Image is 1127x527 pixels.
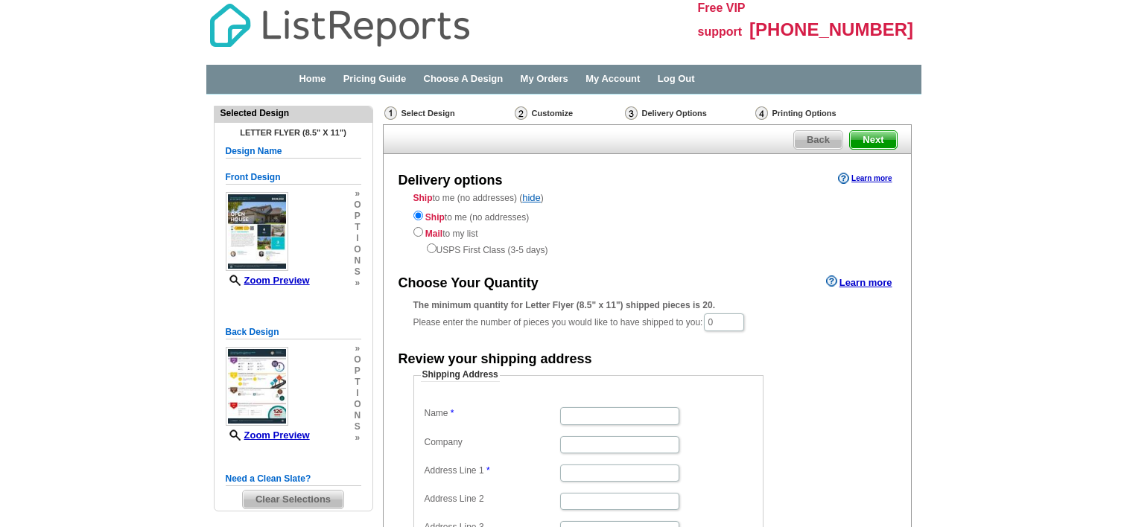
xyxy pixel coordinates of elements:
[424,73,504,84] a: Choose A Design
[515,106,527,120] img: Customize
[384,191,911,257] div: to me (no addresses) ( )
[354,399,361,410] span: o
[354,377,361,388] span: t
[399,350,592,369] div: Review your shipping address
[513,106,623,121] div: Customize
[698,1,746,38] span: Free VIP support
[413,240,881,257] div: USPS First Class (3-5 days)
[226,472,361,486] h5: Need a Clean Slate?
[354,233,361,244] span: i
[793,130,843,150] a: Back
[754,106,886,121] div: Printing Options
[522,192,541,203] a: hide
[425,212,445,223] strong: Ship
[354,354,361,365] span: o
[623,106,754,124] div: Delivery Options
[625,106,638,120] img: Delivery Options
[826,275,892,287] a: Learn more
[226,144,361,159] h5: Design Name
[354,432,361,444] span: »
[226,347,288,426] img: small-thumb.jpg
[399,274,539,293] div: Choose Your Quantity
[658,73,695,84] a: Log Out
[521,73,568,84] a: My Orders
[399,171,503,191] div: Delivery options
[383,106,513,124] div: Select Design
[354,410,361,421] span: n
[299,73,326,84] a: Home
[413,208,881,257] div: to me (no addresses) to my list
[413,298,881,312] div: The minimum quantity for Letter Flyer (8.5" x 11") shipped pieces is 20.
[384,106,397,120] img: Select Design
[243,491,343,508] span: Clear Selections
[354,188,361,199] span: »
[354,244,361,255] span: o
[354,365,361,377] span: p
[354,421,361,432] span: s
[354,222,361,233] span: t
[226,325,361,339] h5: Back Design
[215,106,372,120] div: Selected Design
[850,131,896,149] span: Next
[354,388,361,399] span: i
[413,298,881,333] div: Please enter the number of pieces you would like to have shipped to you:
[413,193,433,203] strong: Ship
[749,19,913,39] span: [PHONE_NUMBER]
[755,106,768,120] img: Printing Options & Summary
[794,131,842,149] span: Back
[425,436,559,449] label: Company
[425,464,559,477] label: Address Line 1
[354,255,361,266] span: n
[343,73,407,84] a: Pricing Guide
[838,173,892,185] a: Learn more
[421,368,500,382] legend: Shipping Address
[226,170,361,185] h5: Front Design
[226,128,361,137] h4: Letter Flyer (8.5" x 11")
[226,192,288,271] img: small-thumb.jpg
[354,278,361,289] span: »
[425,493,559,505] label: Address Line 2
[585,73,640,84] a: My Account
[226,429,310,441] a: Zoom Preview
[354,199,361,211] span: o
[354,211,361,222] span: p
[354,266,361,278] span: s
[354,343,361,354] span: »
[425,229,442,239] strong: Mail
[226,275,310,286] a: Zoom Preview
[425,407,559,420] label: Name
